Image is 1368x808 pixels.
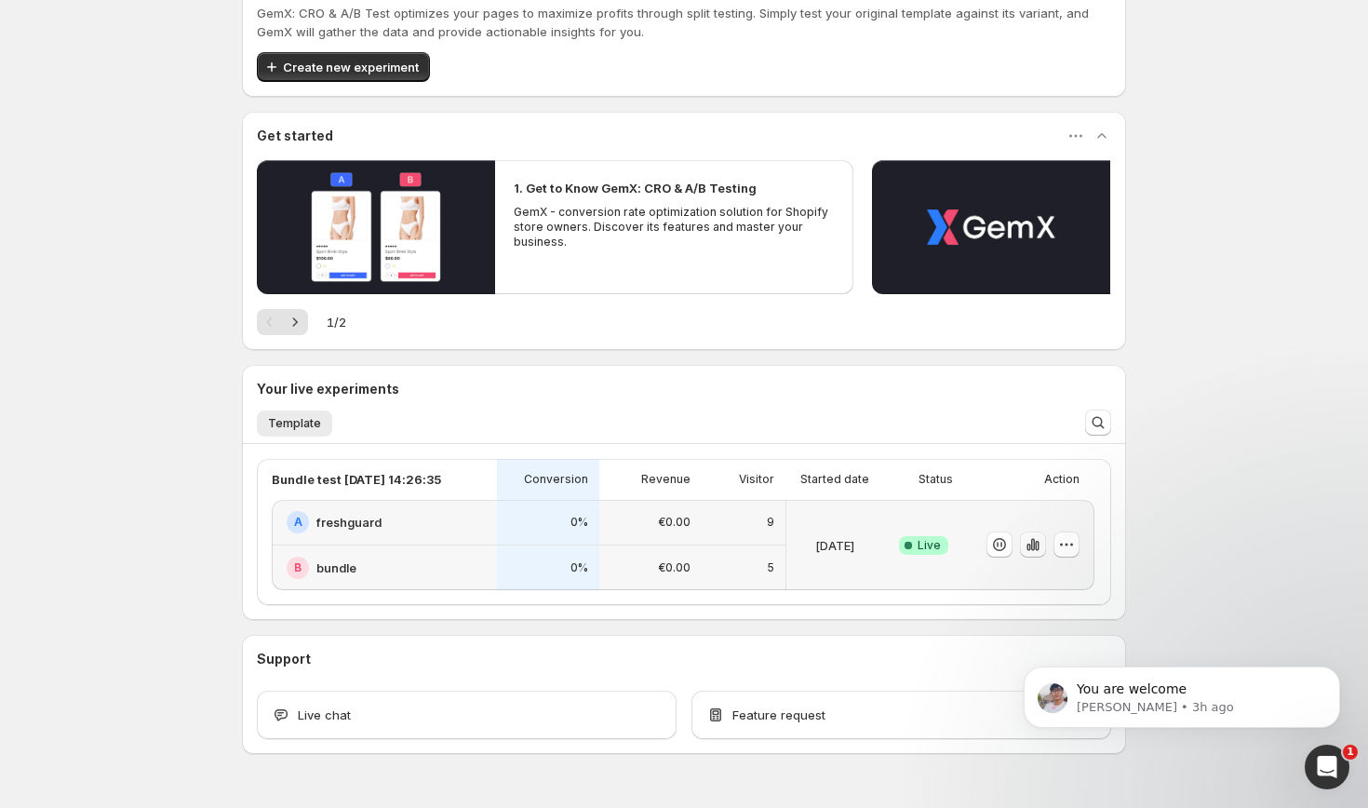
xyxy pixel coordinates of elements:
iframe: Intercom notifications message [996,627,1368,758]
h2: freshguard [316,513,382,532]
span: Live chat [298,706,351,724]
span: 1 [1343,745,1358,760]
span: Live [918,538,941,553]
h3: Get started [257,127,333,145]
span: Template [268,416,321,431]
button: Create new experiment [257,52,430,82]
p: €0.00 [658,560,691,575]
p: Conversion [524,472,588,487]
button: Search and filter results [1085,410,1111,436]
p: GemX: CRO & A/B Test optimizes your pages to maximize profits through split testing. Simply test ... [257,4,1111,41]
p: Visitor [739,472,774,487]
span: Create new experiment [283,58,419,76]
p: GemX - conversion rate optimization solution for Shopify store owners. Discover its features and ... [514,205,834,249]
button: Play video [872,160,1110,294]
p: 0% [570,515,588,530]
p: 5 [767,560,774,575]
p: [DATE] [815,536,854,555]
p: Revenue [641,472,691,487]
h2: B [294,560,302,575]
p: Bundle test [DATE] 14:26:35 [272,470,441,489]
span: 1 / 2 [327,313,346,331]
nav: Pagination [257,309,308,335]
p: Started date [800,472,869,487]
p: Action [1044,472,1080,487]
p: €0.00 [658,515,691,530]
p: 9 [767,515,774,530]
h3: Your live experiments [257,380,399,398]
h2: A [294,515,302,530]
button: Play video [257,160,495,294]
h2: 1. Get to Know GemX: CRO & A/B Testing [514,179,757,197]
button: Next [282,309,308,335]
span: Feature request [732,706,825,724]
h3: Support [257,650,311,668]
p: Status [919,472,953,487]
iframe: Intercom live chat [1305,745,1349,789]
p: 0% [570,560,588,575]
h2: bundle [316,559,356,577]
